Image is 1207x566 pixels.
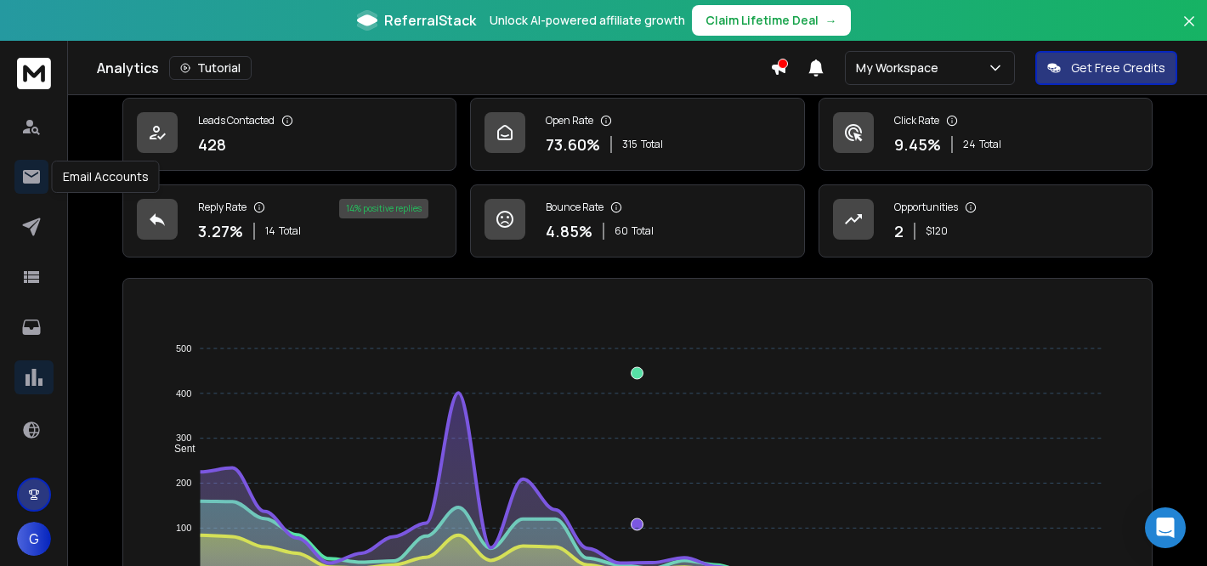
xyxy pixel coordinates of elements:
[894,201,958,214] p: Opportunities
[692,5,851,36] button: Claim Lifetime Deal→
[279,224,301,238] span: Total
[490,12,685,29] p: Unlock AI-powered affiliate growth
[825,12,837,29] span: →
[176,523,191,533] tspan: 100
[1178,10,1200,51] button: Close banner
[169,56,252,80] button: Tutorial
[97,56,770,80] div: Analytics
[470,98,804,171] a: Open Rate73.60%315Total
[894,114,939,127] p: Click Rate
[963,138,976,151] span: 24
[979,138,1001,151] span: Total
[894,219,904,243] p: 2
[52,161,160,193] div: Email Accounts
[894,133,941,156] p: 9.45 %
[615,224,628,238] span: 60
[641,138,663,151] span: Total
[198,201,246,214] p: Reply Rate
[632,224,654,238] span: Total
[198,133,226,156] p: 428
[819,184,1153,258] a: Opportunities2$120
[470,184,804,258] a: Bounce Rate4.85%60Total
[176,433,191,443] tspan: 300
[198,114,275,127] p: Leads Contacted
[819,98,1153,171] a: Click Rate9.45%24Total
[546,114,593,127] p: Open Rate
[384,10,476,31] span: ReferralStack
[198,219,243,243] p: 3.27 %
[17,522,51,556] button: G
[546,201,603,214] p: Bounce Rate
[176,343,191,354] tspan: 500
[1145,507,1186,548] div: Open Intercom Messenger
[176,388,191,399] tspan: 400
[1035,51,1177,85] button: Get Free Credits
[176,478,191,488] tspan: 200
[926,224,948,238] p: $ 120
[122,98,456,171] a: Leads Contacted428
[339,199,428,218] div: 14 % positive replies
[856,59,945,76] p: My Workspace
[265,224,275,238] span: 14
[1071,59,1165,76] p: Get Free Credits
[622,138,637,151] span: 315
[122,184,456,258] a: Reply Rate3.27%14Total14% positive replies
[546,219,592,243] p: 4.85 %
[546,133,600,156] p: 73.60 %
[161,443,195,455] span: Sent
